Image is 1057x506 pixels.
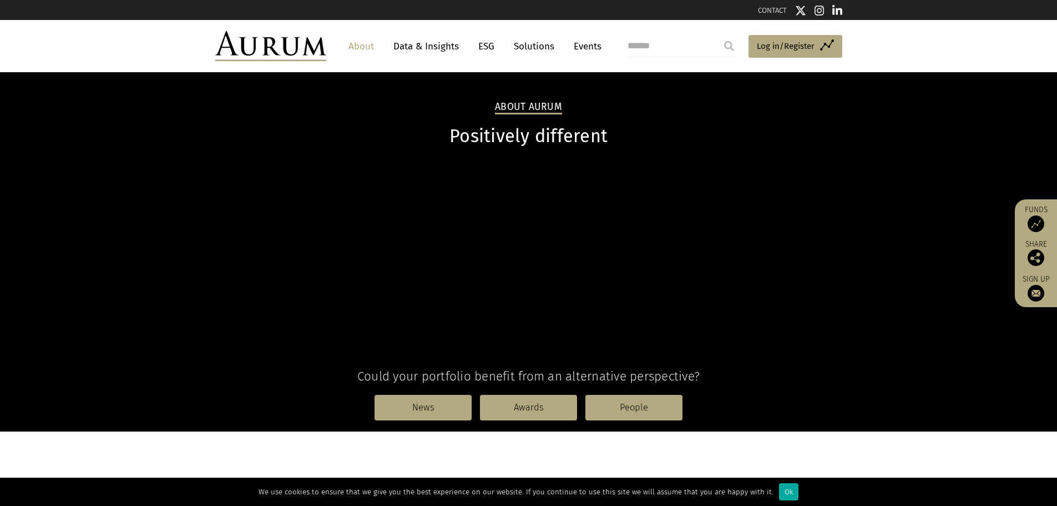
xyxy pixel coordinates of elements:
img: Sign up to our newsletter [1028,285,1044,302]
a: News [375,395,472,420]
a: Awards [480,395,577,420]
a: Data & Insights [388,36,464,57]
a: CONTACT [758,6,787,14]
div: Ok [779,483,798,500]
h1: Positively different [215,126,842,147]
img: Aurum [215,31,326,61]
img: Instagram icon [815,5,825,16]
input: Submit [718,35,740,57]
span: Log in/Register [757,39,815,53]
div: Share [1020,241,1051,266]
h4: Could your portfolio benefit from an alternative perspective? [215,369,842,384]
a: Solutions [508,36,560,57]
img: Share this post [1028,249,1044,266]
a: Events [568,36,601,57]
a: Funds [1020,205,1051,232]
a: Log in/Register [749,35,842,58]
img: Access Funds [1028,216,1044,232]
h2: About Aurum [495,101,562,114]
a: People [585,395,682,420]
img: Linkedin icon [832,5,842,16]
img: Twitter icon [795,5,806,16]
a: ESG [473,36,500,57]
a: Sign up [1020,274,1051,302]
a: About [343,36,380,57]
